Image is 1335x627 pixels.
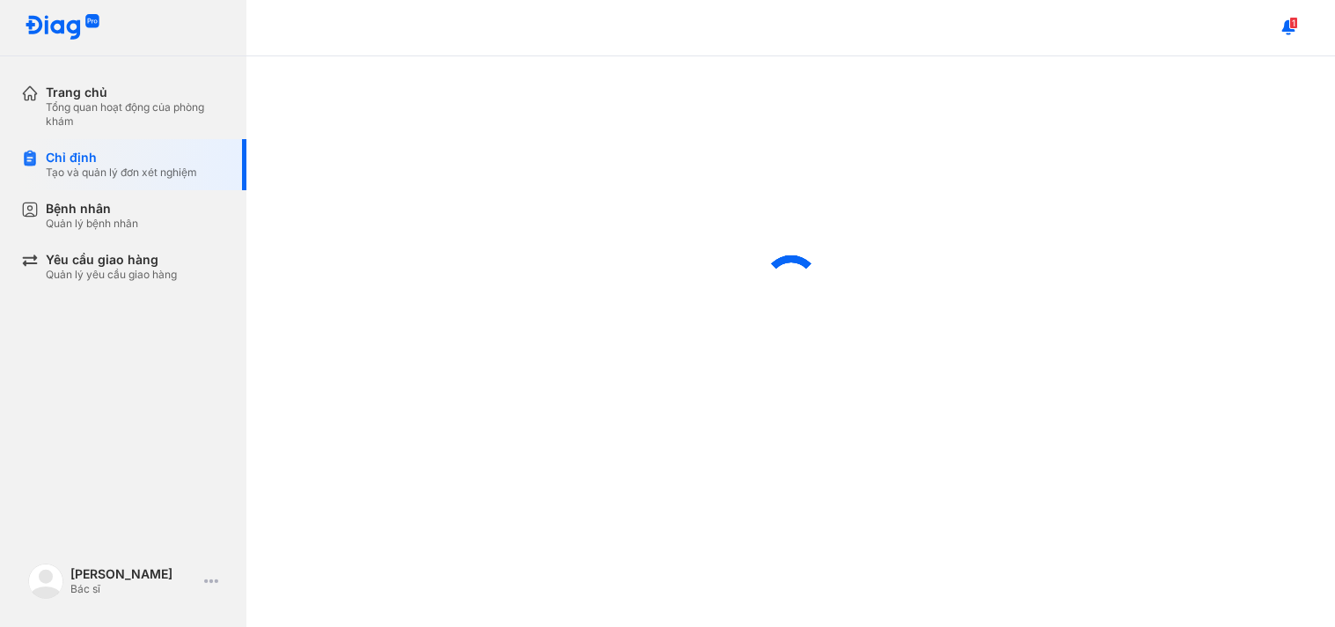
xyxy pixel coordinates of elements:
span: 1 [1289,17,1298,29]
div: Bệnh nhân [46,201,138,217]
div: Quản lý yêu cầu giao hàng [46,268,177,282]
div: Yêu cầu giao hàng [46,252,177,268]
div: [PERSON_NAME] [70,566,197,582]
div: Chỉ định [46,150,197,166]
div: Trang chủ [46,85,225,100]
div: Bác sĩ [70,582,197,596]
img: logo [25,14,100,41]
div: Tạo và quản lý đơn xét nghiệm [46,166,197,180]
div: Tổng quan hoạt động của phòng khám [46,100,225,129]
div: Quản lý bệnh nhân [46,217,138,231]
img: logo [28,564,63,599]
